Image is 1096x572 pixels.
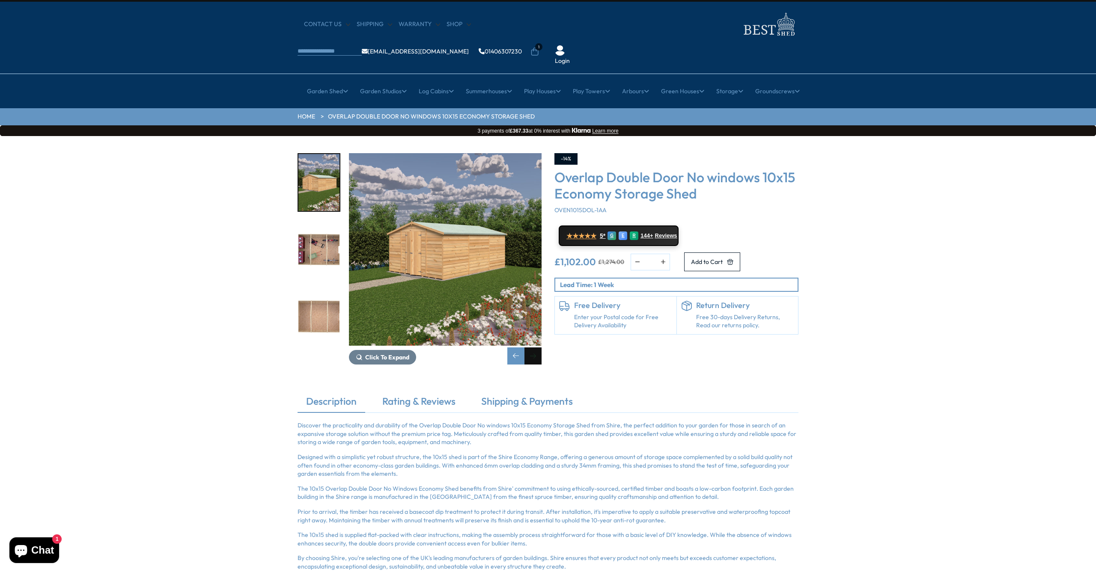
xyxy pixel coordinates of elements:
a: [EMAIL_ADDRESS][DOMAIN_NAME] [362,48,469,54]
div: 7 / 15 [349,153,542,365]
span: ★★★★★ [566,232,596,240]
a: Login [555,57,570,65]
div: Next slide [524,347,542,365]
a: Storage [716,80,743,102]
a: Shipping [357,20,392,29]
a: Shipping & Payments [473,394,581,412]
img: Overlap Double Door No windows 10x15 Economy Storage Shed [349,153,542,346]
h6: Return Delivery [696,301,794,310]
ins: £1,102.00 [554,257,596,267]
a: Summerhouses [466,80,512,102]
del: £1,274.00 [598,259,624,265]
a: Arbours [622,80,649,102]
img: OverlapValueDoubleDoor15X10_WINDOWLESS_Garden_RH_200x200.jpg [298,154,340,211]
a: Garden Studios [360,80,407,102]
a: Play Towers [573,80,610,102]
a: 01406307230 [479,48,522,54]
a: Shop [447,20,471,29]
a: CONTACT US [304,20,350,29]
span: Reviews [655,232,677,239]
div: G [608,231,616,240]
h6: Free Delivery [574,301,672,310]
a: HOME [298,113,315,121]
p: The 10x15 Overlap Double Door No Windows Economy Shed benefits from Shire' commitment to using et... [298,485,798,501]
a: Garden Shed [307,80,348,102]
p: By choosing Shire, you're selecting one of the UK's leading manufacturers of garden buildings. Sh... [298,554,798,571]
img: logo [739,10,798,38]
a: Groundscrews [755,80,800,102]
p: Discover the practicality and durability of the Overlap Double Door No windows 10x15 Economy Stor... [298,421,798,447]
a: ★★★★★ 5* G E R 144+ Reviews [559,225,679,246]
a: Rating & Reviews [374,394,464,412]
h3: Overlap Double Door No windows 10x15 Economy Storage Shed [554,169,798,202]
p: The 10x15 shed is supplied flat-packed with clear instructions, making the assembly process strai... [298,531,798,548]
div: -14% [554,153,578,165]
img: User Icon [555,45,565,56]
a: Green Houses [661,80,704,102]
span: Click To Expand [365,353,409,361]
a: Play Houses [524,80,561,102]
p: Prior to arrival, the timber has received a basecoat dip treatment to protect it during transit. ... [298,508,798,525]
div: 8 / 15 [298,220,340,279]
p: Designed with a simplistic yet robust structure, the 10x15 shed is part of the Shire Economy Rang... [298,453,798,478]
div: E [619,231,627,240]
span: 144+ [640,232,653,239]
img: OverlapValueDoubleDoor15X10_top_LIFE_34998b04-3d08-422e-96fe-74837458bc53_200x200.jpg [298,221,340,278]
button: Add to Cart [684,252,740,271]
span: 1 [535,43,542,50]
div: R [630,231,638,240]
inbox-online-store-chat: Shopify online store chat [7,537,62,565]
p: Lead Time: 1 Week [560,280,798,289]
a: Enter your Postal code for Free Delivery Availability [574,313,672,330]
div: 7 / 15 [298,153,340,212]
div: Previous slide [507,347,524,365]
a: Log Cabins [419,80,454,102]
p: Free 30-days Delivery Returns, Read our returns policy. [696,313,794,330]
button: Click To Expand [349,350,416,365]
a: Description [298,394,365,412]
img: OverlapValueDoubleDoor15X10_top_ccd35451-1dfa-4e56-b2ae-2e3dff6b4884_200x200.jpg [298,288,340,345]
a: Overlap Double Door No windows 10x15 Economy Storage Shed [328,113,535,121]
a: 1 [530,47,539,56]
span: OVEN1015DOL-1AA [554,206,607,214]
a: Warranty [399,20,440,29]
span: Add to Cart [691,259,723,265]
div: 9 / 15 [298,287,340,346]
